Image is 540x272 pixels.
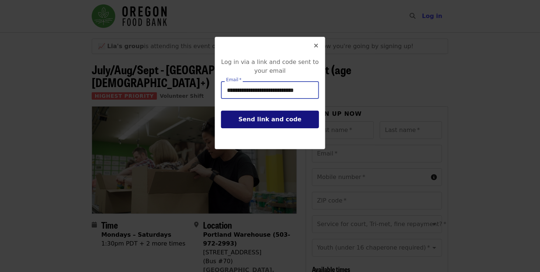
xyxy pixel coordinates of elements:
span: Log in via a link and code sent to your email [221,58,319,74]
input: [object Object] [221,81,319,99]
button: Send link and code [221,111,319,128]
i: times icon [314,42,318,49]
button: Close [307,37,325,55]
span: Send link and code [238,116,301,123]
span: Email [226,77,238,82]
